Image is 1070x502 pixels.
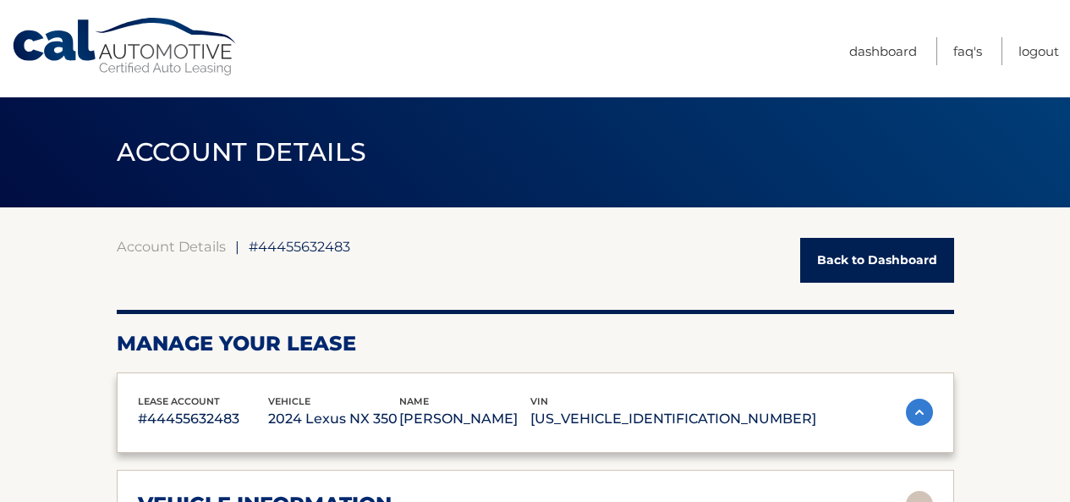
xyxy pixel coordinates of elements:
[953,37,982,65] a: FAQ's
[849,37,917,65] a: Dashboard
[268,407,399,431] p: 2024 Lexus NX 350
[1018,37,1059,65] a: Logout
[249,238,350,255] span: #44455632483
[138,407,269,431] p: #44455632483
[138,395,220,407] span: lease account
[399,407,530,431] p: [PERSON_NAME]
[268,395,310,407] span: vehicle
[399,395,429,407] span: name
[117,331,954,356] h2: Manage Your Lease
[11,17,239,77] a: Cal Automotive
[800,238,954,283] a: Back to Dashboard
[530,395,548,407] span: vin
[530,407,816,431] p: [US_VEHICLE_IDENTIFICATION_NUMBER]
[117,136,367,168] span: ACCOUNT DETAILS
[117,238,226,255] a: Account Details
[906,399,933,426] img: accordion-active.svg
[235,238,239,255] span: |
